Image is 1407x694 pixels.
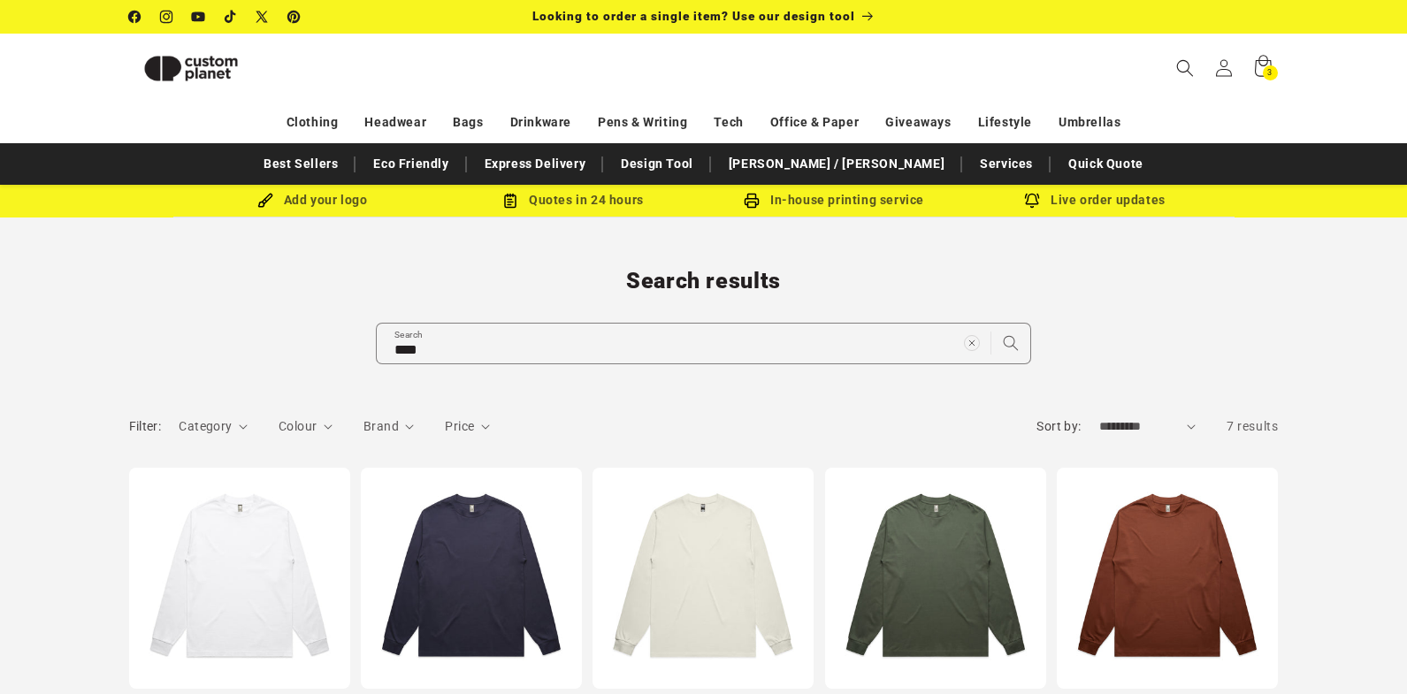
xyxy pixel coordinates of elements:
a: Custom Planet [122,34,312,103]
a: [PERSON_NAME] / [PERSON_NAME] [720,149,953,179]
summary: Price [445,417,490,436]
img: Order updates [1024,193,1040,209]
a: Office & Paper [770,107,859,138]
summary: Search [1166,49,1204,88]
span: Colour [279,419,317,433]
span: 7 results [1227,419,1278,433]
a: Quick Quote [1059,149,1152,179]
summary: Category (0 selected) [179,417,248,436]
span: Brand [363,419,399,433]
span: 3 [1267,65,1273,80]
a: Giveaways [885,107,951,138]
a: Lifestyle [978,107,1032,138]
img: Custom Planet [129,41,253,96]
summary: Brand (0 selected) [363,417,415,436]
img: In-house printing [744,193,760,209]
img: Order Updates Icon [502,193,518,209]
label: Sort by: [1036,419,1081,433]
div: Add your logo [182,189,443,211]
a: Services [971,149,1042,179]
h1: Search results [129,267,1279,295]
a: Umbrellas [1059,107,1120,138]
button: Search [991,324,1030,362]
a: Best Sellers [255,149,347,179]
span: Looking to order a single item? Use our design tool [532,9,855,23]
a: Clothing [287,107,339,138]
a: Tech [714,107,743,138]
summary: Colour (0 selected) [279,417,333,436]
div: Quotes in 24 hours [443,189,704,211]
a: Bags [453,107,483,138]
img: Brush Icon [257,193,273,209]
iframe: Chat Widget [1319,609,1407,694]
div: Live order updates [965,189,1226,211]
a: Design Tool [612,149,702,179]
button: Clear search term [952,324,991,362]
span: Price [445,419,474,433]
a: Drinkware [510,107,571,138]
span: Category [179,419,232,433]
h2: Filter: [129,417,162,436]
div: In-house printing service [704,189,965,211]
a: Headwear [364,107,426,138]
a: Express Delivery [476,149,595,179]
a: Pens & Writing [598,107,687,138]
a: Eco Friendly [364,149,457,179]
